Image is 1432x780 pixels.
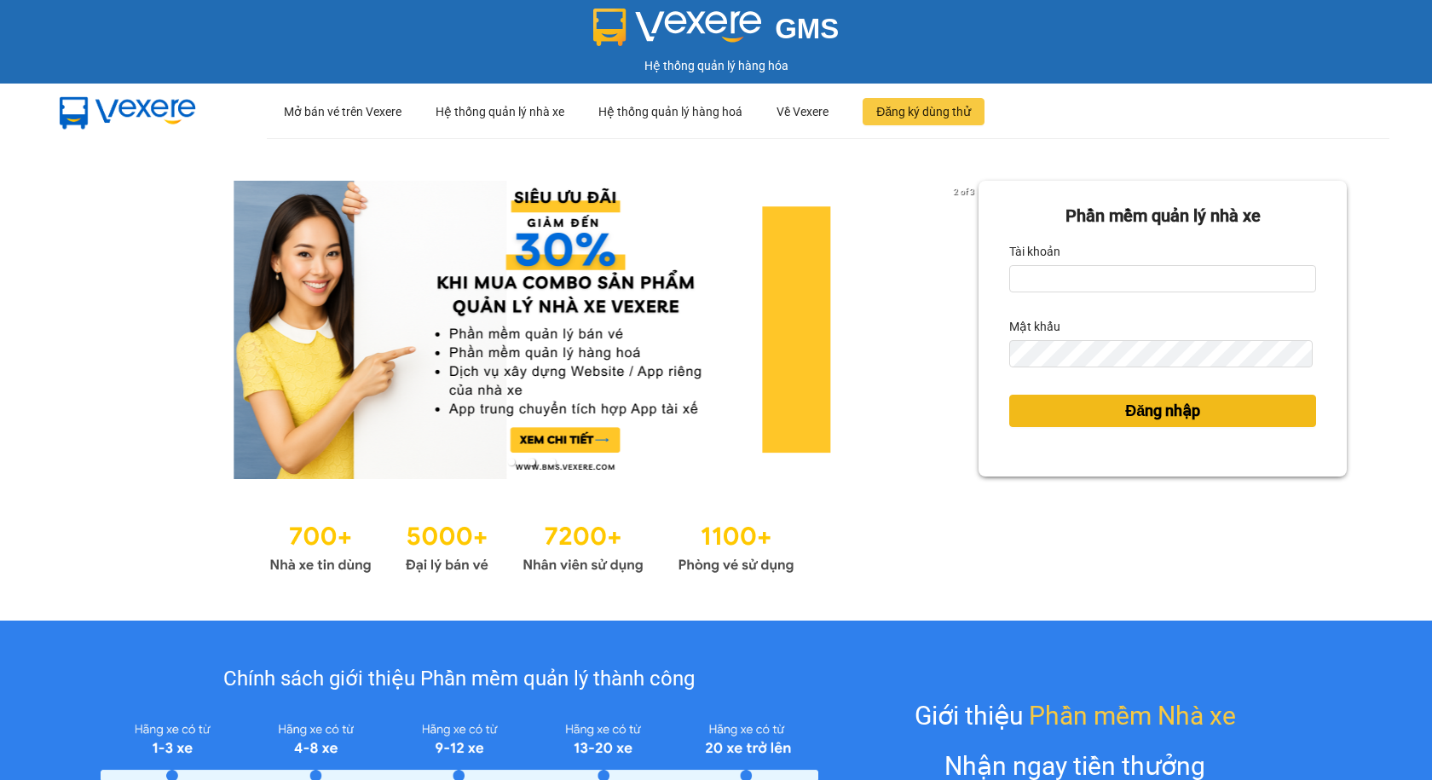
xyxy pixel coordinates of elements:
img: logo 2 [593,9,762,46]
button: Đăng nhập [1009,395,1316,427]
div: Hệ thống quản lý nhà xe [436,84,564,139]
span: Phần mềm Nhà xe [1029,696,1236,736]
a: GMS [593,26,840,39]
div: Giới thiệu [915,696,1236,736]
span: Đăng nhập [1125,399,1200,423]
li: slide item 2 [528,459,535,465]
div: Phần mềm quản lý nhà xe [1009,203,1316,229]
button: next slide / item [955,181,979,479]
button: previous slide / item [85,181,109,479]
label: Mật khẩu [1009,313,1060,340]
div: Về Vexere [777,84,829,139]
input: Tài khoản [1009,265,1316,292]
input: Mật khẩu [1009,340,1312,367]
li: slide item 1 [508,459,515,465]
button: Đăng ký dùng thử [863,98,984,125]
label: Tài khoản [1009,238,1060,265]
img: Statistics.png [269,513,794,578]
span: GMS [775,13,839,44]
div: Hệ thống quản lý hàng hóa [4,56,1428,75]
span: Đăng ký dùng thử [876,102,971,121]
li: slide item 3 [549,459,556,465]
div: Chính sách giới thiệu Phần mềm quản lý thành công [101,663,819,696]
img: mbUUG5Q.png [43,84,213,140]
div: Hệ thống quản lý hàng hoá [598,84,742,139]
div: Mở bán vé trên Vexere [284,84,401,139]
p: 2 of 3 [949,181,979,203]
